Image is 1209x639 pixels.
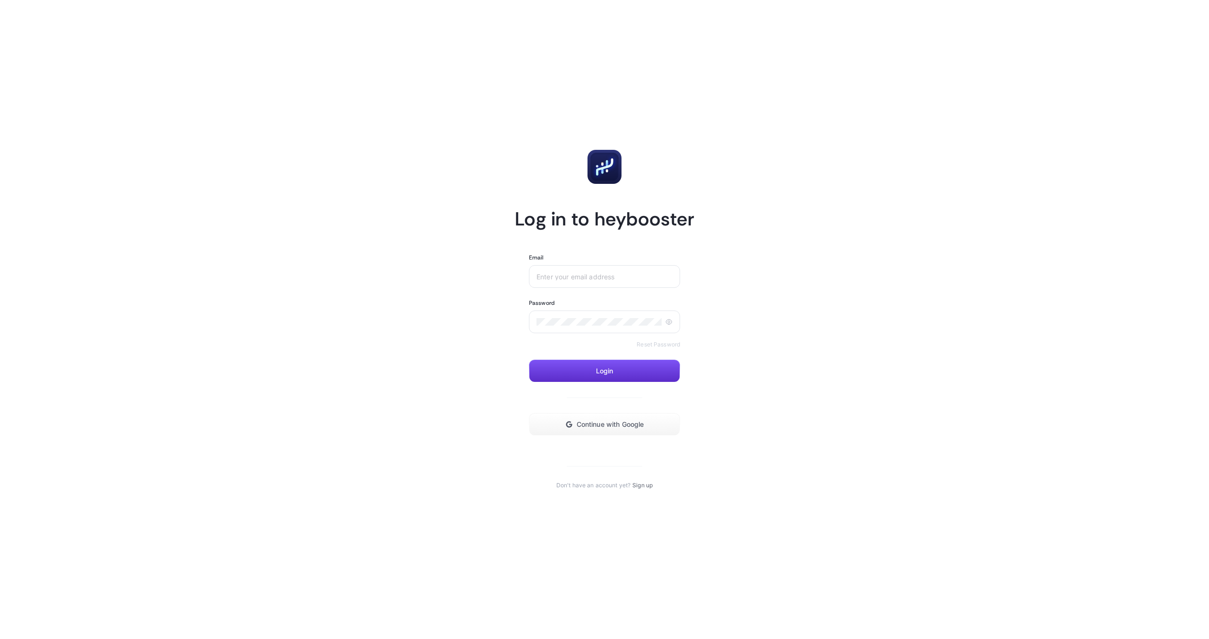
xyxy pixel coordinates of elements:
[529,254,544,261] label: Email
[556,482,630,489] span: Don't have an account yet?
[515,207,694,231] h1: Log in to heybooster
[596,367,613,375] span: Login
[632,482,653,489] a: Sign up
[529,360,680,382] button: Login
[529,413,680,436] button: Continue with Google
[536,273,673,280] input: Enter your email address
[577,421,644,428] span: Continue with Google
[637,341,680,348] a: Reset Password
[529,299,554,307] label: Password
